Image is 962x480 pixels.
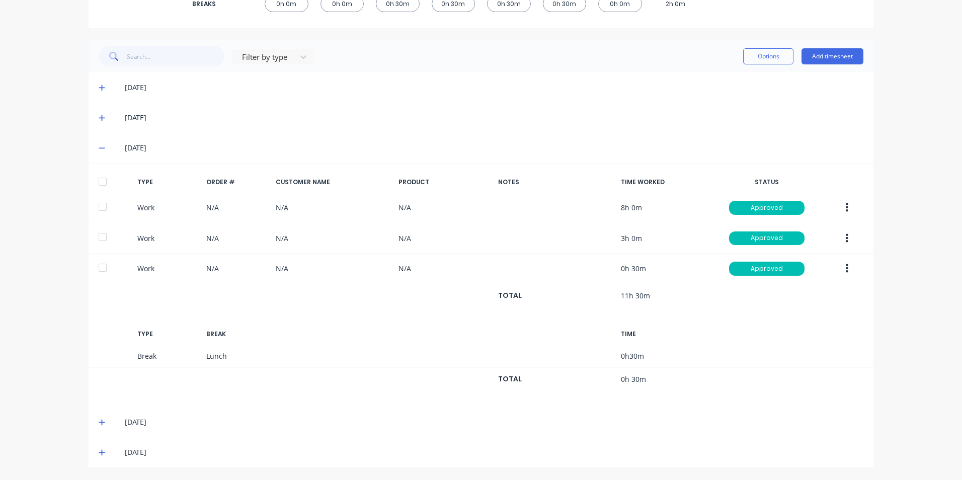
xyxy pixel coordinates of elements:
[729,201,805,215] div: Approved
[721,178,813,187] div: STATUS
[621,178,712,187] div: TIME WORKED
[125,142,863,153] div: [DATE]
[137,330,199,339] div: TYPE
[621,330,712,339] div: TIME
[398,178,490,187] div: PRODUCT
[137,178,199,187] div: TYPE
[206,178,268,187] div: ORDER #
[125,82,863,93] div: [DATE]
[125,112,863,123] div: [DATE]
[729,231,805,246] div: Approved
[125,447,863,458] div: [DATE]
[206,330,268,339] div: BREAK
[125,417,863,428] div: [DATE]
[127,46,225,66] input: Search...
[801,48,863,64] button: Add timesheet
[743,48,793,64] button: Options
[729,262,805,276] div: Approved
[498,178,613,187] div: NOTES
[276,178,390,187] div: CUSTOMER NAME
